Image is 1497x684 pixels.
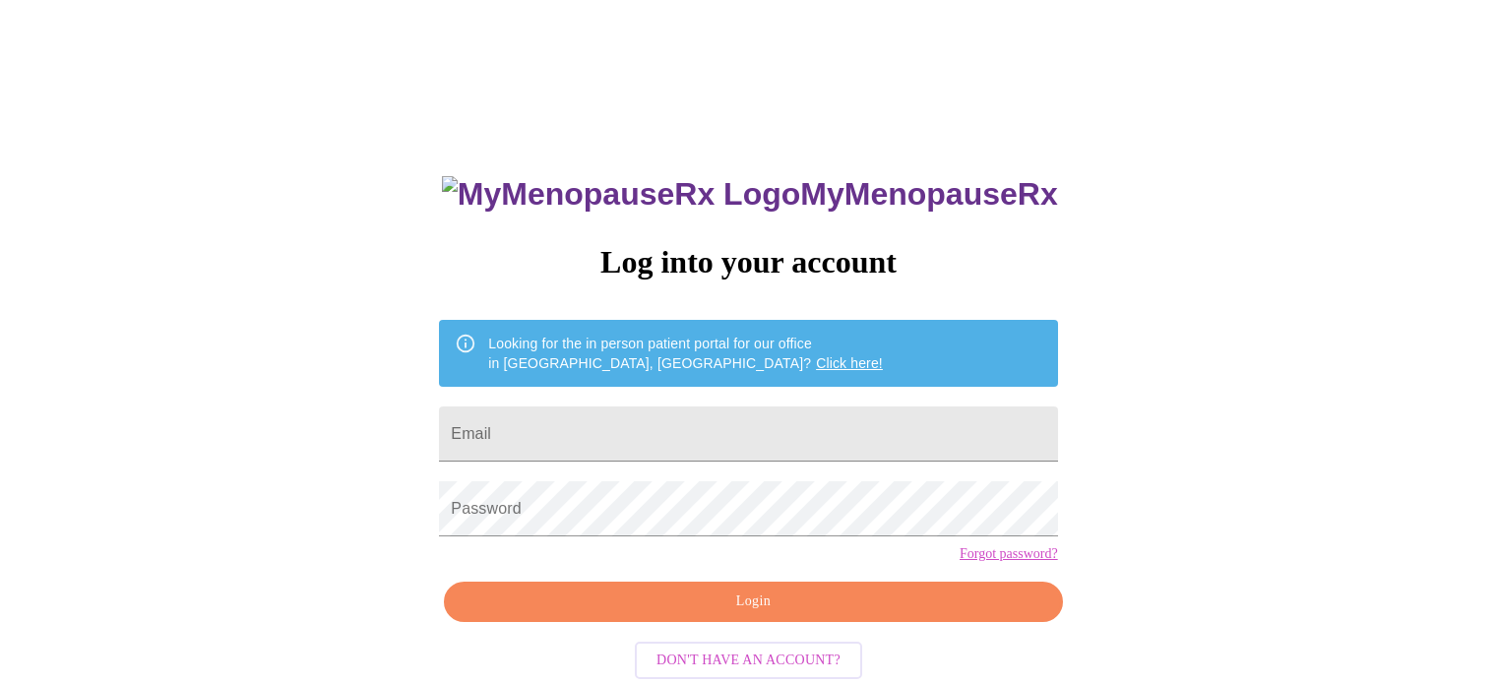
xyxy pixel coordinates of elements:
span: Don't have an account? [656,649,841,673]
a: Don't have an account? [630,650,867,666]
h3: Log into your account [439,244,1057,280]
a: Click here! [816,355,883,371]
a: Forgot password? [960,546,1058,562]
button: Don't have an account? [635,642,862,680]
h3: MyMenopauseRx [442,176,1058,213]
img: MyMenopauseRx Logo [442,176,800,213]
div: Looking for the in person patient portal for our office in [GEOGRAPHIC_DATA], [GEOGRAPHIC_DATA]? [488,326,883,381]
span: Login [467,590,1039,614]
button: Login [444,582,1062,622]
